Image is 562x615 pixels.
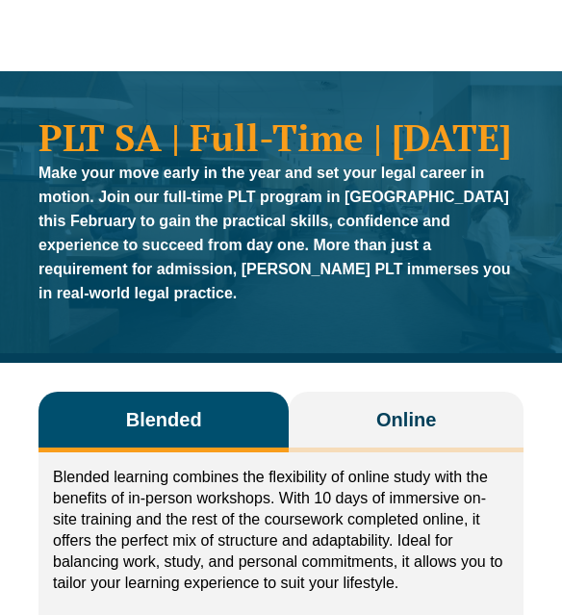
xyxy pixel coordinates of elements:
span: Blended [126,406,202,433]
a: [PERSON_NAME] Centre for Law [17,10,140,62]
h1: PLT SA | Full-Time | [DATE] [38,119,524,156]
p: Blended learning combines the flexibility of online study with the benefits of in-person workshop... [53,467,509,594]
span: Online [376,406,436,433]
strong: Make your move early in the year and set your legal career in motion. Join our full-time PLT prog... [38,165,510,301]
